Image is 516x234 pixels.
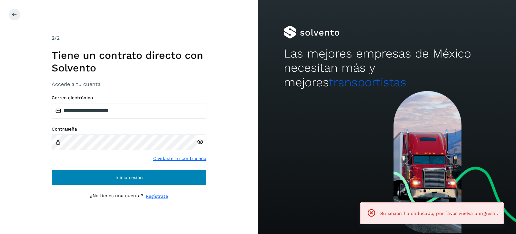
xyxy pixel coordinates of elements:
[52,35,55,41] span: 2
[115,175,143,180] span: Inicia sesión
[52,34,206,42] div: /2
[52,81,206,87] h3: Accede a tu cuenta
[52,49,206,74] h1: Tiene un contrato directo con Solvento
[284,47,490,90] h2: Las mejores empresas de México necesitan más y mejores
[52,126,206,132] label: Contraseña
[329,75,406,89] span: transportistas
[153,155,206,162] a: Olvidaste tu contraseña
[52,95,206,101] label: Correo electrónico
[90,193,143,200] p: ¿No tienes una cuenta?
[146,193,168,200] a: Regístrate
[52,170,206,185] button: Inicia sesión
[380,211,498,216] span: Su sesión ha caducado, por favor vuelva a ingresar.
